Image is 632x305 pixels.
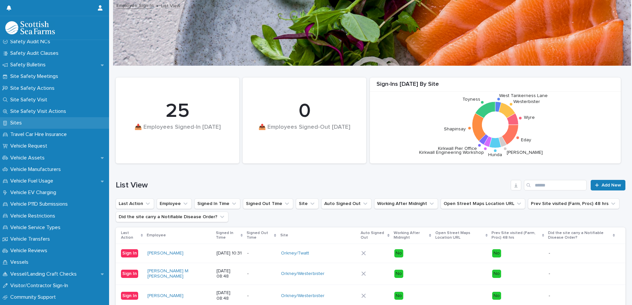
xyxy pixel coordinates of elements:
[524,180,587,190] input: Search
[121,292,138,300] div: Sign In
[394,270,403,278] div: No
[116,181,508,190] h1: List View
[8,259,34,265] p: Vessels
[438,146,477,151] text: Kirkwall Pier Office
[8,143,53,149] p: Vehicle Request
[254,124,355,145] div: 📤 Employees Signed-Out [DATE]
[492,249,501,257] div: No
[8,271,82,277] p: Vessel/Landing Craft Checks
[296,198,319,209] button: Site
[394,229,428,242] p: Working After Midnight
[127,124,228,145] div: 📥 Employees Signed-In [DATE]
[147,268,211,280] a: [PERSON_NAME] M [PERSON_NAME]
[8,73,63,80] p: Site Safety Meetings
[8,166,66,173] p: Vehicle Manufacturers
[281,251,309,256] a: Orkney/Twatt
[217,290,242,301] p: [DATE] 08:48
[247,229,272,242] p: Signed Out Time
[528,198,619,209] button: Prev Site visited (Farm, Proc) 48 hrs
[8,50,64,56] p: Safety Audit Clauses
[513,99,540,104] text: Westerbister
[247,293,275,299] p: -
[361,229,386,242] p: Auto Signed Out
[280,232,288,239] p: Site
[217,268,242,280] p: [DATE] 08:48
[444,126,466,131] text: Shapinsay
[147,293,183,299] a: [PERSON_NAME]
[8,294,61,300] p: Community Support
[121,229,139,242] p: Last Action
[441,198,525,209] button: Open Street Maps Location URL
[161,2,180,9] p: List View
[8,201,73,207] p: Vehicle P11D Submissions
[247,271,275,277] p: -
[507,150,543,155] text: [PERSON_NAME]
[147,232,166,239] p: Employee
[549,251,615,256] p: -
[127,99,228,123] div: 25
[121,249,138,257] div: Sign In
[116,1,154,9] a: Employee Sign-In
[419,150,484,155] text: Kirkwall Engineering Workshop
[463,97,481,102] text: Toyness
[521,138,531,142] text: Eday
[8,131,72,138] p: Travel Car Hire Insurance
[492,229,540,242] p: Prev Site visited (Farm, Proc) 48 hrs
[8,213,60,219] p: Vehicle Restrictions
[281,271,325,277] a: Orkney/Westerbister
[5,21,55,34] img: bPIBxiqnSb2ggTQWdOVV
[321,198,372,209] button: Auto Signed Out
[243,198,293,209] button: Signed Out Time
[254,99,355,123] div: 0
[8,189,61,196] p: Vehicle EV Charging
[194,198,240,209] button: Signed In Time
[374,198,438,209] button: Working After Midnight
[524,115,535,119] text: Wyre
[147,251,183,256] a: [PERSON_NAME]
[489,152,502,157] text: Hunda
[116,198,154,209] button: Last Action
[8,155,50,161] p: Vehicle Assets
[216,229,239,242] p: Signed In Time
[8,108,71,115] p: Site Safety Visit Actions
[8,62,51,68] p: Safety Bulletins
[247,251,275,256] p: -
[116,212,228,222] button: Did the site carry a Notifiable Disease Order?
[602,183,621,187] span: Add New
[492,292,501,300] div: No
[121,270,138,278] div: Sign In
[8,248,53,254] p: Vehicle Reviews
[8,39,56,45] p: Safety Audit NCs
[394,249,403,257] div: No
[8,178,59,184] p: Vehicle Fuel Usage
[116,244,625,263] tr: Sign In[PERSON_NAME] [DATE] 10:31-Orkney/Twatt NoNo-
[370,81,621,92] div: Sign-Ins [DATE] By Site
[8,97,53,103] p: Site Safety Visit
[157,198,192,209] button: Employee
[8,283,73,289] p: Visitor/Contractor Sign-In
[435,229,484,242] p: Open Street Maps Location URL
[548,229,611,242] p: Did the site carry a Notifiable Disease Order?
[217,251,242,256] p: [DATE] 10:31
[8,85,60,91] p: Site Safety Actions
[116,263,625,285] tr: Sign In[PERSON_NAME] M [PERSON_NAME] [DATE] 08:48-Orkney/Westerbister NoNo-
[394,292,403,300] div: No
[8,224,66,231] p: Vehicle Service Types
[499,93,548,98] text: West Tankerness Lane
[281,293,325,299] a: Orkney/Westerbister
[8,236,55,242] p: Vehicle Transfers
[549,293,615,299] p: -
[591,180,625,190] a: Add New
[492,270,501,278] div: No
[549,271,615,277] p: -
[8,120,27,126] p: Sites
